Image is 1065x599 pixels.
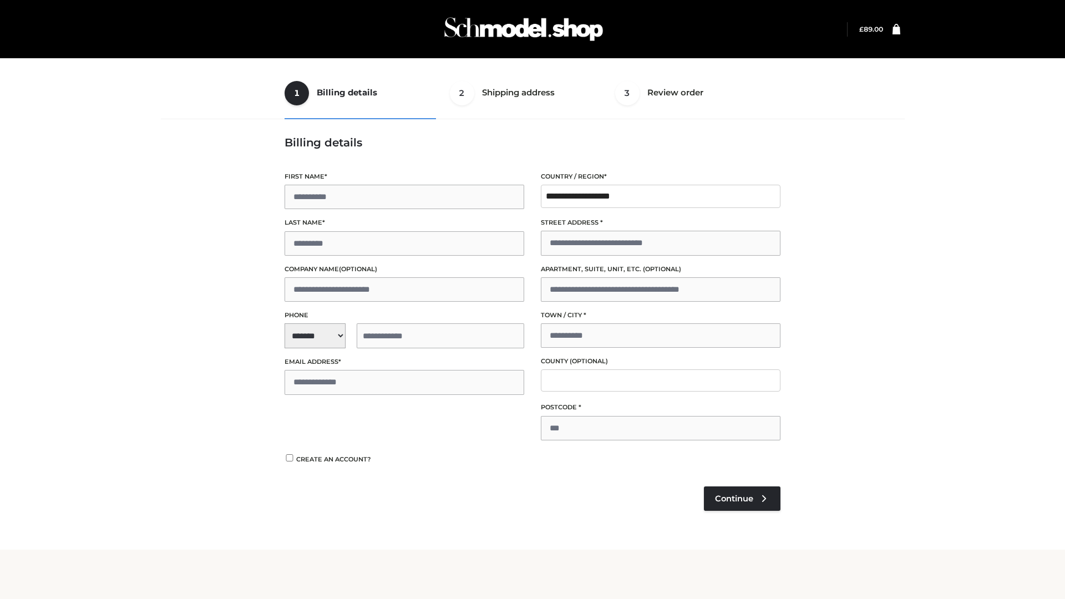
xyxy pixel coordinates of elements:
[541,356,780,367] label: County
[339,265,377,273] span: (optional)
[859,25,864,33] span: £
[541,310,780,321] label: Town / City
[541,217,780,228] label: Street address
[704,486,780,511] a: Continue
[541,171,780,182] label: Country / Region
[285,217,524,228] label: Last name
[859,25,883,33] a: £89.00
[859,25,883,33] bdi: 89.00
[285,310,524,321] label: Phone
[643,265,681,273] span: (optional)
[296,455,371,463] span: Create an account?
[285,454,295,461] input: Create an account?
[285,136,780,149] h3: Billing details
[285,171,524,182] label: First name
[541,264,780,275] label: Apartment, suite, unit, etc.
[541,402,780,413] label: Postcode
[715,494,753,504] span: Continue
[285,357,524,367] label: Email address
[440,7,607,51] img: Schmodel Admin 964
[285,264,524,275] label: Company name
[570,357,608,365] span: (optional)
